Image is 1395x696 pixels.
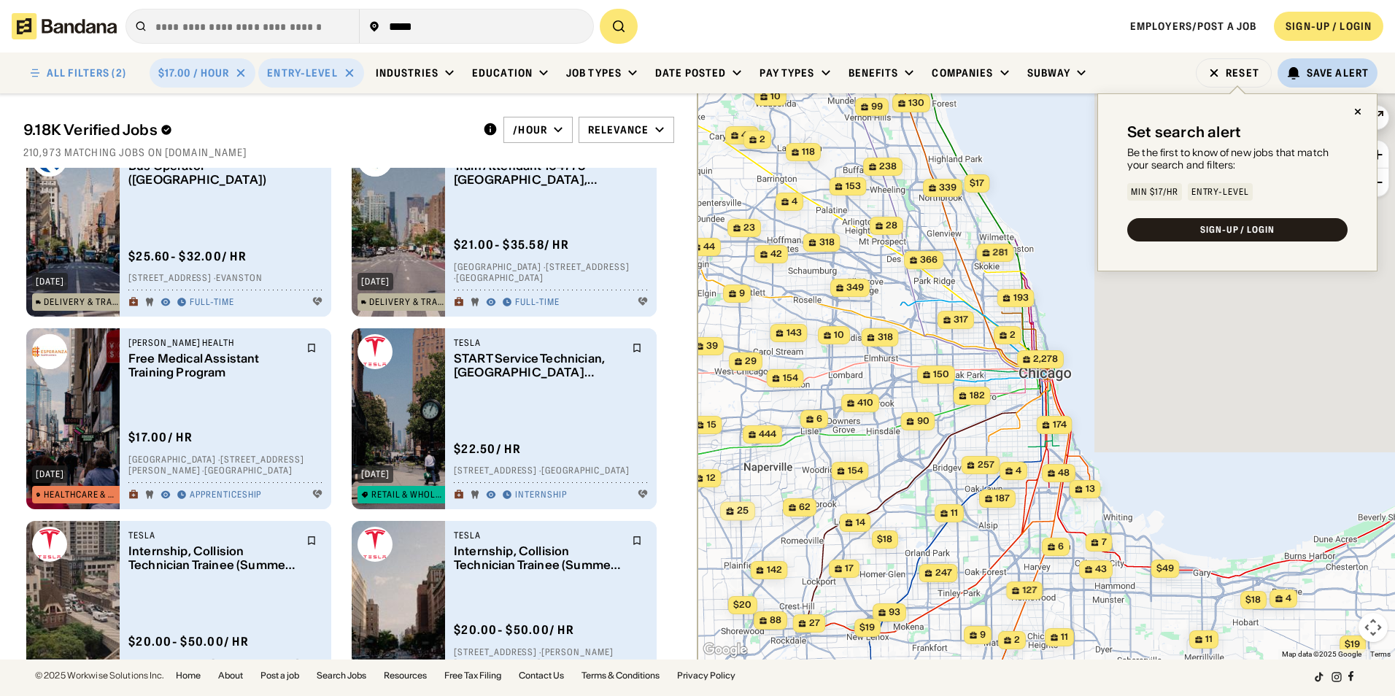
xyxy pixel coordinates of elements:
span: $17 [970,177,984,188]
div: Internship, Collision Technician Trainee (Summer 2025) [128,544,298,572]
div: Bus Operator ([GEOGRAPHIC_DATA]) [128,159,298,187]
span: 93 [889,606,900,619]
span: 39 [706,340,718,352]
a: About [218,671,243,680]
div: $ 20.00 - $50.00 / hr [128,634,249,649]
span: 143 [787,327,802,339]
div: Entry-Level [267,66,337,80]
div: Free Medical Assistant Training Program [128,352,298,379]
div: Healthcare & Mental Health [44,490,120,499]
img: Tesla logo [358,334,393,369]
span: 29 [745,355,757,368]
div: Full-time [190,297,234,309]
a: Search Jobs [317,671,366,680]
span: 17 [845,562,854,575]
div: Delivery & Transportation [44,298,120,306]
div: Save Alert [1307,66,1369,80]
div: [PERSON_NAME] Health [128,337,298,349]
div: Delivery & Transportation [369,298,445,306]
a: Terms (opens in new tab) [1370,650,1391,658]
a: Free Tax Filing [444,671,501,680]
span: 154 [848,465,863,477]
div: Tesla [454,530,623,541]
span: 410 [857,397,873,409]
div: $ 20.00 - $50.00 / hr [454,622,574,638]
img: Esperanza Health logo [32,334,67,369]
div: [DATE] [36,470,64,479]
div: $ 17.00 / hr [128,430,193,445]
div: SIGN-UP / LOGIN [1200,225,1275,234]
div: Full-time [515,297,560,309]
span: 9 [739,287,745,300]
span: 6 [816,413,822,425]
span: 4 [1016,465,1021,477]
div: $ 22.50 / hr [454,441,521,457]
div: Subway [1027,66,1071,80]
a: Employers/Post a job [1130,20,1256,33]
div: Tesla [454,337,623,349]
div: 9.18K Verified Jobs [23,121,471,139]
span: 4 [1286,592,1291,605]
span: 88 [770,614,781,627]
div: Companies [932,66,993,80]
div: $17.00 / hour [158,66,230,80]
div: Date Posted [655,66,726,80]
span: 153 [846,180,861,193]
div: Relevance [588,123,649,136]
span: 281 [993,247,1008,259]
button: Map camera controls [1359,613,1388,642]
img: Tesla logo [32,527,67,562]
span: 23 [743,222,755,234]
a: Terms & Conditions [581,671,660,680]
span: $49 [1156,562,1174,573]
div: © 2025 Workwise Solutions Inc. [35,671,164,680]
div: Benefits [849,66,899,80]
div: Job Types [566,66,622,80]
div: [GEOGRAPHIC_DATA] · [STREET_ADDRESS] · [GEOGRAPHIC_DATA] [454,261,648,284]
div: [GEOGRAPHIC_DATA] · [STREET_ADDRESS][PERSON_NAME] · [GEOGRAPHIC_DATA] [128,454,322,476]
span: 187 [995,492,1010,505]
span: 42 [770,248,782,260]
span: 27 [809,617,820,630]
span: 7 [1102,536,1107,549]
span: 4 [792,196,797,208]
div: [STREET_ADDRESS] · [GEOGRAPHIC_DATA] [454,465,648,477]
span: 174 [1053,419,1067,431]
span: $20 [733,599,751,610]
span: 317 [954,314,968,326]
span: $18 [877,533,892,544]
img: Google [701,641,749,660]
div: Tesla [128,530,298,541]
span: $19 [859,622,875,633]
span: 2 [1010,329,1016,341]
span: 90 [917,415,930,428]
div: Internship, Collision Technician Trainee (Summer 2025) [454,544,623,572]
span: 349 [846,282,864,294]
a: Resources [384,671,427,680]
div: [STREET_ADDRESS] · Evanston [128,273,322,285]
div: $ 25.60 - $32.00 / hr [128,249,247,264]
span: $19 [1345,638,1360,649]
span: 444 [759,428,776,441]
div: Industries [376,66,438,80]
span: 11 [1061,631,1068,643]
div: [DATE] [361,277,390,286]
span: 10 [770,90,781,103]
span: 182 [970,390,985,402]
div: Min $17/hr [1131,187,1178,196]
div: Apprenticeship [190,490,261,501]
div: 675 Heathrow Dr · [GEOGRAPHIC_DATA] [128,658,322,670]
div: ALL FILTERS (2) [47,68,126,78]
span: 247 [935,567,952,579]
span: 15 [707,419,716,431]
span: 62 [799,501,811,514]
span: 238 [879,161,897,173]
div: grid [23,168,674,660]
span: 2,278 [1033,353,1058,366]
span: 118 [802,146,815,158]
span: 339 [939,182,957,194]
div: 210,973 matching jobs on [DOMAIN_NAME] [23,146,674,159]
span: 48 [1058,467,1070,479]
span: 14 [856,517,865,529]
